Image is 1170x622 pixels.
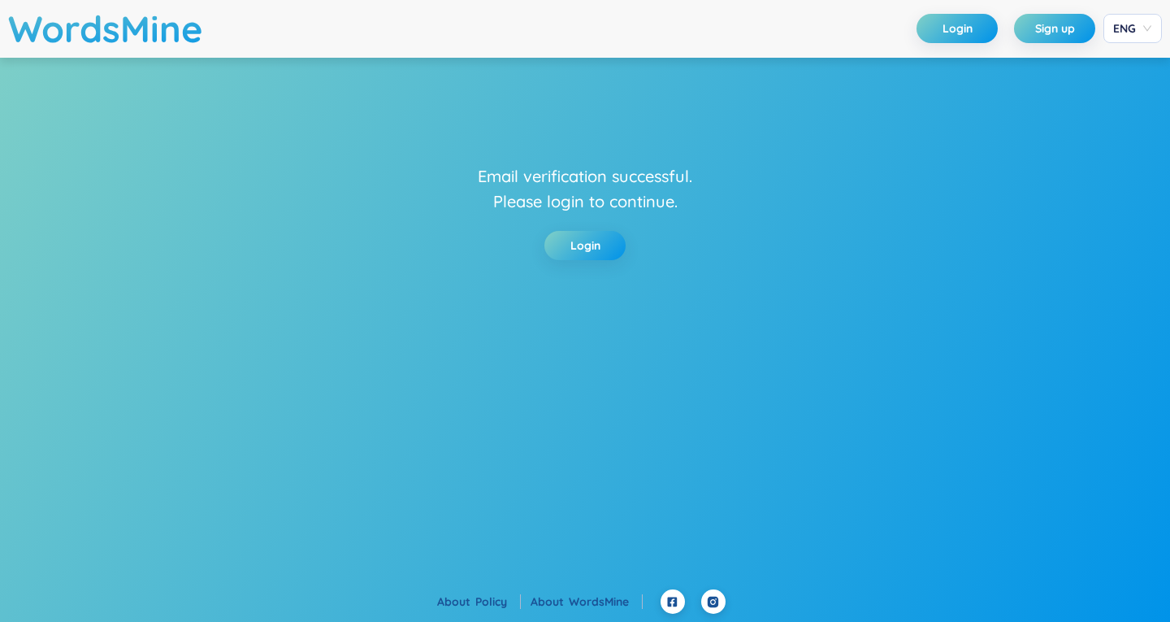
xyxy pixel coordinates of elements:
span: ENG [1113,20,1152,37]
div: Email verification successful. Please login to continue. [24,82,1146,215]
div: About [531,593,643,611]
button: Sign up [1014,14,1095,43]
a: WordsMine [569,594,643,609]
span: Sign up [1035,20,1075,37]
a: Policy [475,594,521,609]
div: About [437,593,521,611]
span: Login [942,20,973,37]
button: Login [916,14,998,43]
a: Login [570,237,600,254]
button: Login [544,231,626,260]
